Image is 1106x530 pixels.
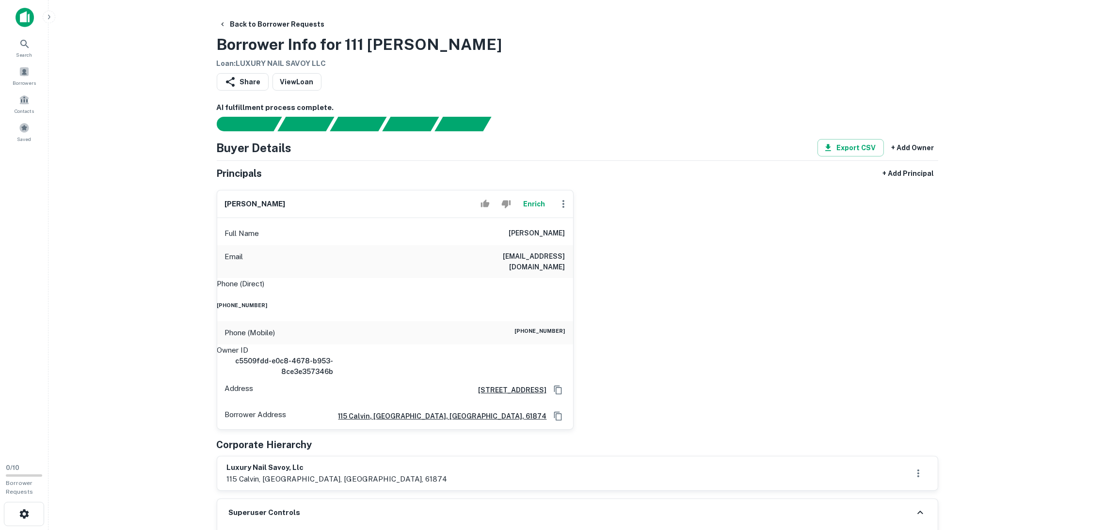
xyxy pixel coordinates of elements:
p: 115 calvin, [GEOGRAPHIC_DATA], [GEOGRAPHIC_DATA], 61874 [227,473,448,485]
h6: AI fulfillment process complete. [217,102,938,113]
button: Share [217,73,269,91]
span: Contacts [15,107,34,115]
button: + Add Principal [879,165,938,182]
button: Accept [477,194,494,214]
span: Saved [17,135,32,143]
img: capitalize-icon.png [16,8,34,27]
h6: Loan : LUXURY NAIL SAVOY LLC [217,58,502,69]
iframe: Chat Widget [1058,452,1106,499]
button: + Add Owner [888,139,938,156]
h6: [PERSON_NAME] [225,199,286,210]
h6: [PERSON_NAME] [509,228,565,239]
h5: Corporate Hierarchy [217,437,312,452]
h6: c5509fdd-e0c8-4678-b953-8ce3e357346b [217,356,334,377]
a: Borrowers [3,62,46,89]
h6: Superuser Controls [229,507,301,518]
a: Search [3,34,46,61]
div: Principals found, AI now looking for contact information... [382,117,439,131]
div: Sending borrower request to AI... [205,117,278,131]
p: Address [225,383,254,397]
span: Borrower Requests [6,480,33,495]
div: Documents found, AI parsing details... [330,117,386,131]
p: Owner ID [217,344,573,356]
button: Export CSV [817,139,884,156]
a: 115 calvin, [GEOGRAPHIC_DATA], [GEOGRAPHIC_DATA], 61874 [331,411,547,421]
p: Full Name [225,228,259,239]
a: Contacts [3,91,46,117]
h6: luxury nail savoy, llc [227,462,448,473]
p: Email [225,251,243,272]
a: ViewLoan [272,73,321,91]
p: Borrower Address [225,409,287,423]
h6: [PHONE_NUMBER] [515,327,565,339]
p: Phone (Mobile) [225,327,275,339]
h5: Principals [217,166,262,181]
span: Search [16,51,32,59]
span: 0 / 10 [6,464,19,471]
a: Saved [3,119,46,145]
button: Reject [497,194,514,214]
h4: Buyer Details [217,139,292,156]
button: Enrich [519,194,550,214]
div: Your request is received and processing... [277,117,334,131]
button: Copy Address [551,409,565,423]
button: Back to Borrower Requests [215,16,329,33]
h6: [PHONE_NUMBER] [217,301,573,309]
button: Copy Address [551,383,565,397]
h6: [EMAIL_ADDRESS][DOMAIN_NAME] [449,251,565,272]
div: Principals found, still searching for contact information. This may take time... [434,117,491,131]
a: [STREET_ADDRESS] [471,385,547,395]
p: Phone (Direct) [217,278,265,290]
h3: Borrower Info for 111 [PERSON_NAME] [217,33,502,56]
span: Borrowers [13,79,36,87]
